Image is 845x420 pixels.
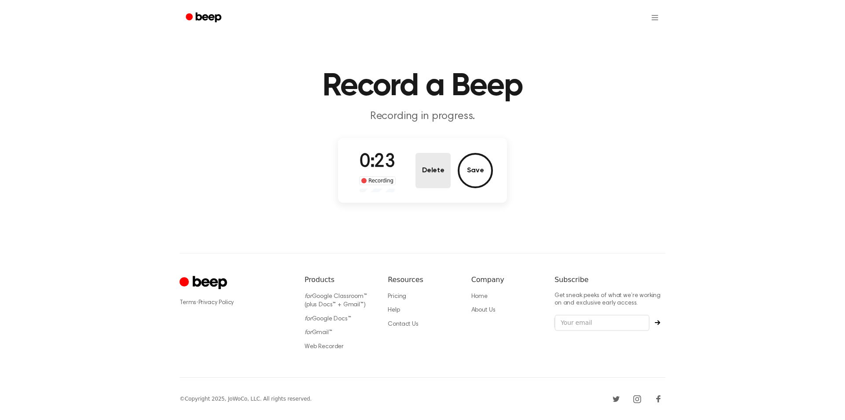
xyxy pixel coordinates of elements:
[630,392,644,406] a: Instagram
[305,330,332,336] a: forGmail™
[360,153,395,171] span: 0:23
[305,316,351,322] a: forGoogle Docs™
[650,320,665,325] button: Subscribe
[180,395,312,403] div: © Copyright 2025, JoWoCo, LLC. All rights reserved.
[388,321,418,327] a: Contact Us
[609,392,623,406] a: Twitter
[388,294,406,300] a: Pricing
[180,298,290,307] div: ·
[471,294,488,300] a: Home
[555,275,665,285] h6: Subscribe
[458,153,493,188] button: Save Audio Record
[305,344,344,350] a: Web Recorder
[471,275,540,285] h6: Company
[359,176,396,185] div: Recording
[180,9,229,26] a: Beep
[651,392,665,406] a: Facebook
[644,7,665,28] button: Open menu
[388,307,400,313] a: Help
[555,292,665,308] p: Get sneak peeks of what we’re working on and exclusive early access.
[555,315,650,331] input: Your email
[180,300,196,306] a: Terms
[253,109,591,124] p: Recording in progress.
[305,294,367,308] a: forGoogle Classroom™ (plus Docs™ + Gmail™)
[471,307,496,313] a: About Us
[415,153,451,188] button: Delete Audio Record
[305,316,312,322] i: for
[305,294,312,300] i: for
[198,300,234,306] a: Privacy Policy
[305,275,374,285] h6: Products
[305,330,312,336] i: for
[197,71,648,102] h1: Record a Beep
[180,275,229,292] a: Cruip
[388,275,457,285] h6: Resources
